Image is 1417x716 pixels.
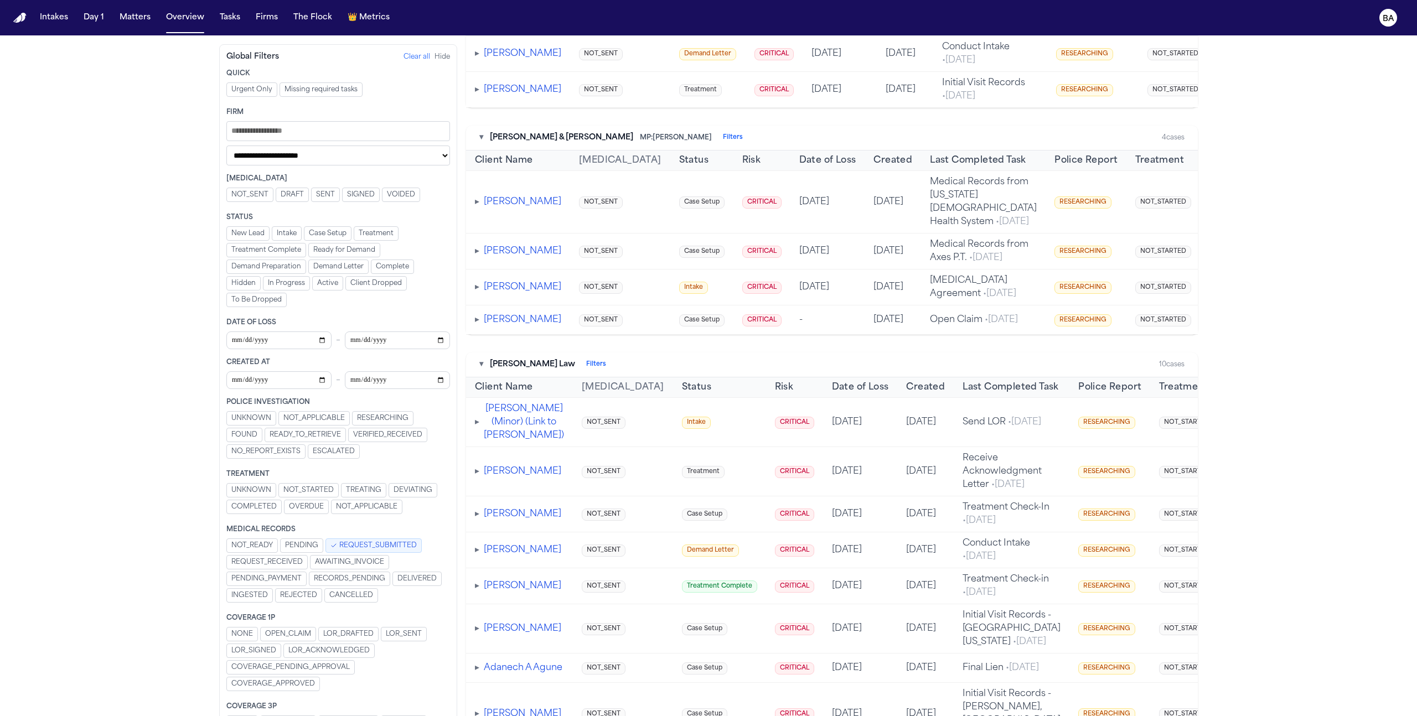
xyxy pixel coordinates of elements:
button: Created [906,381,945,394]
button: [PERSON_NAME] [484,507,561,521]
button: NOT_READY [226,538,278,553]
span: AWAITING_INVOICE [315,558,384,567]
button: Toggle firm section [479,132,483,143]
a: Matters [115,8,155,28]
span: REQUEST_RECEIVED [231,558,303,567]
span: CANCELLED [329,591,373,600]
span: Treatment [1159,381,1208,394]
span: • [DATE] [942,92,975,101]
span: MP: [PERSON_NAME] [640,133,712,142]
span: DELIVERED [397,574,437,583]
button: FOUND [226,428,262,442]
span: Treatment Complete [231,246,301,255]
button: Hide [435,53,450,61]
span: Receive Acknowledgment Letter [963,454,1042,489]
span: CRITICAL [742,246,782,258]
button: AWAITING_INVOICE [310,555,389,569]
button: UNKNOWN [226,483,276,497]
span: Complete [376,262,409,271]
div: Created At [226,358,450,367]
div: Quick [226,69,450,78]
span: DEVIATING [394,486,432,495]
td: [DATE] [865,170,921,233]
button: Client Dropped [345,276,407,290]
span: Demand Preparation [231,262,301,271]
span: NOT_STARTED [1159,466,1215,479]
span: FOUND [231,430,257,439]
span: ▸ [475,467,479,476]
button: [PERSON_NAME] [484,465,561,478]
span: Case Setup [679,246,725,258]
button: Overview [162,8,209,28]
td: [DATE] [865,233,921,269]
div: Treatment [226,470,450,479]
span: ▸ [475,582,479,590]
td: [DATE] [823,447,898,496]
span: COMPLETED [231,502,277,511]
span: ▸ [475,283,479,292]
span: – [336,334,340,347]
button: Firms [251,8,282,28]
button: Last Completed Task [963,381,1059,394]
span: NOT_STARTED [1135,314,1191,327]
td: [DATE] [897,447,954,496]
button: Day 1 [79,8,108,28]
button: Expand tasks [475,83,479,96]
span: Client Dropped [350,279,402,288]
span: Intake [682,417,711,429]
td: [DATE] [877,71,933,107]
span: COVERAGE_PENDING_APPROVAL [231,663,350,672]
span: RESEARCHING [1054,246,1111,258]
td: [DATE] [803,71,877,107]
span: Open Claim [930,315,1018,324]
span: Intake [679,282,708,294]
button: Risk [775,381,794,394]
button: SENT [311,188,340,202]
img: Finch Logo [13,13,27,23]
span: NOT_STARTED [1147,84,1203,97]
span: NONE [231,630,253,639]
span: • [DATE] [942,56,975,65]
span: UNKNOWN [231,414,271,423]
span: ▸ [475,418,479,427]
span: NOT_READY [231,541,273,550]
span: Case Setup [309,229,347,238]
button: Expand tasks [475,661,479,675]
button: LOR_DRAFTED [318,627,379,641]
span: CRITICAL [754,48,794,61]
div: 4 cases [1162,133,1185,142]
div: Status [226,213,450,222]
span: Urgent Only [231,85,272,94]
div: Firm [226,108,450,117]
span: Treatment [359,229,394,238]
button: COVERAGE_APPROVED [226,677,320,691]
span: Treatment [1135,154,1184,167]
button: NOT_APPLICABLE [278,411,350,426]
button: Toggle firm section [479,359,483,370]
span: [PERSON_NAME] & [PERSON_NAME] [490,132,633,143]
span: RESEARCHING [357,414,408,423]
button: Intakes [35,8,73,28]
span: UNKNOWN [231,486,271,495]
span: RECORDS_PENDING [314,574,385,583]
span: Medical Records from [US_STATE] [DEMOGRAPHIC_DATA] Health System [930,178,1037,226]
button: Filters [723,133,743,142]
span: CRITICAL [742,196,782,209]
button: Treatment [354,226,399,241]
span: NOT_SENT [231,190,268,199]
button: Expand tasks [475,313,479,326]
span: RESEARCHING [1054,314,1111,327]
div: [MEDICAL_DATA] [226,174,450,183]
button: New Lead [226,226,270,241]
span: NOT_STARTED [1147,48,1203,61]
span: NOT_SENT [579,196,623,209]
div: Date of Loss [226,318,450,327]
span: Risk [742,154,761,167]
span: Client Name [475,154,532,167]
button: Expand tasks [475,579,479,593]
span: RESEARCHING [1056,84,1113,97]
button: LOR_SIGNED [226,644,281,658]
